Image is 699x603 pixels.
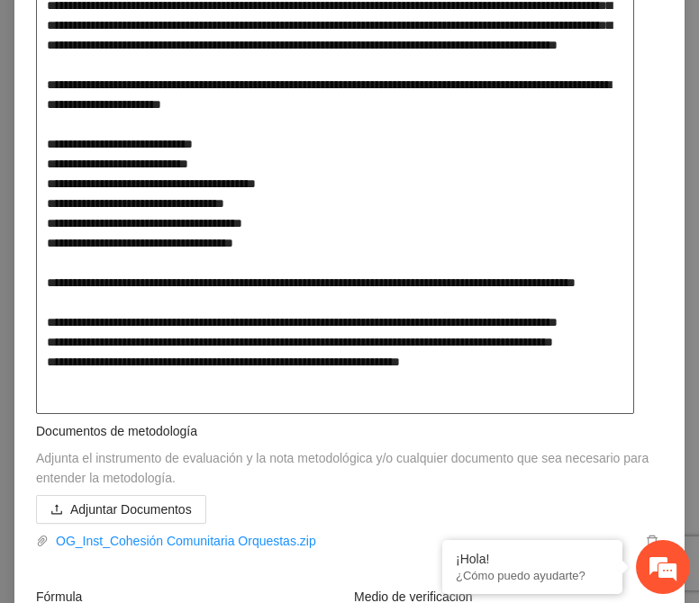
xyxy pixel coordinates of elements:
span: Adjuntar Documentos [70,499,192,519]
p: ¿Cómo puedo ayudarte? [456,569,609,582]
button: uploadAdjuntar Documentos [36,495,206,524]
a: OG_Inst_Cohesión Comunitaria Orquestas.zip [49,531,641,551]
div: Chatee con nosotros ahora [94,92,303,115]
button: delete [641,531,663,551]
span: delete [642,535,662,547]
textarea: Escriba su mensaje y pulse “Intro” [9,408,343,471]
span: Documentos de metodología [36,424,197,438]
div: Minimizar ventana de chat en vivo [295,9,339,52]
span: upload [50,503,63,517]
span: Estamos en línea. [104,198,249,380]
span: Adjunta el instrumento de evaluación y la nota metodológica y/o cualquier documento que sea neces... [36,451,649,485]
span: paper-clip [36,535,49,547]
div: ¡Hola! [456,552,609,566]
span: uploadAdjuntar Documentos [36,502,206,517]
